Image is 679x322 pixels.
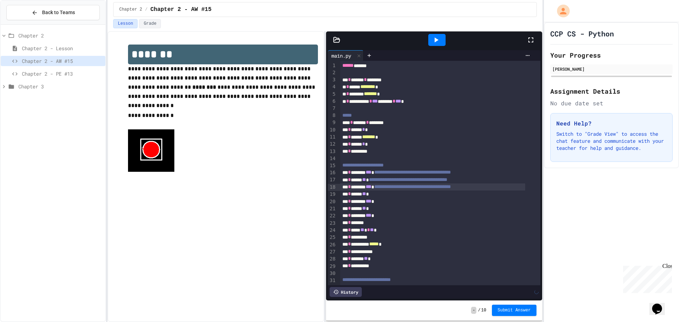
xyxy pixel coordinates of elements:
[550,86,673,96] h2: Assignment Details
[328,248,337,256] div: 27
[328,241,337,248] div: 26
[18,83,103,90] span: Chapter 3
[328,98,337,105] div: 6
[337,285,340,290] span: Fold line
[328,69,337,76] div: 2
[328,91,337,98] div: 5
[328,234,337,241] div: 25
[6,5,100,20] button: Back to Teams
[328,277,337,284] div: 31
[328,191,337,198] div: 19
[328,184,337,191] div: 18
[328,112,337,119] div: 8
[328,148,337,155] div: 13
[22,57,103,65] span: Chapter 2 - AW #15
[328,134,337,141] div: 11
[328,62,337,69] div: 1
[18,32,103,39] span: Chapter 2
[328,263,337,270] div: 29
[550,3,571,19] div: My Account
[649,294,672,315] iframe: chat widget
[328,270,337,277] div: 30
[330,287,362,297] div: History
[145,7,147,12] span: /
[113,19,138,28] button: Lesson
[328,119,337,126] div: 9
[328,198,337,205] div: 20
[620,263,672,293] iframe: chat widget
[550,99,673,107] div: No due date set
[22,70,103,77] span: Chapter 2 - PE #13
[328,83,337,90] div: 4
[328,50,364,61] div: main.py
[150,5,211,14] span: Chapter 2 - AW #15
[328,284,337,291] div: 32
[556,119,667,128] h3: Need Help?
[328,212,337,219] div: 22
[481,308,486,313] span: 10
[328,52,355,59] div: main.py
[550,50,673,60] h2: Your Progress
[492,305,536,316] button: Submit Answer
[550,29,614,39] h1: CCP CS - Python
[328,205,337,212] div: 21
[478,308,480,313] span: /
[328,169,337,176] div: 16
[328,76,337,83] div: 3
[471,307,476,314] span: -
[328,256,337,263] div: 28
[42,9,75,16] span: Back to Teams
[556,130,667,152] p: Switch to "Grade View" to access the chat feature and communicate with your teacher for help and ...
[22,45,103,52] span: Chapter 2 - Lesson
[328,105,337,112] div: 7
[328,155,337,162] div: 14
[139,19,161,28] button: Grade
[328,127,337,134] div: 10
[328,141,337,148] div: 12
[498,308,531,313] span: Submit Answer
[552,66,671,72] div: [PERSON_NAME]
[328,220,337,227] div: 23
[3,3,49,45] div: Chat with us now!Close
[328,162,337,169] div: 15
[328,227,337,234] div: 24
[119,7,142,12] span: Chapter 2
[328,176,337,183] div: 17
